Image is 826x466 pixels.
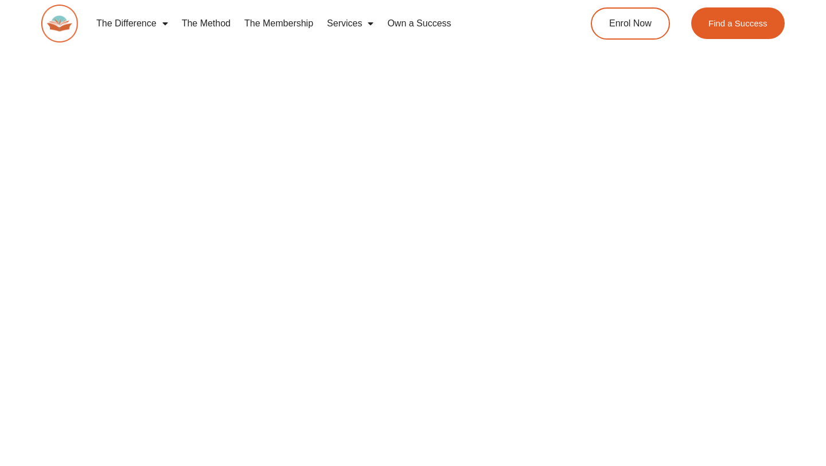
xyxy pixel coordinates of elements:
[237,10,320,37] a: The Membership
[175,10,237,37] a: The Method
[89,10,548,37] nav: Menu
[691,7,785,39] a: Find a Success
[380,10,458,37] a: Own a Success
[591,7,670,40] a: Enrol Now
[89,10,175,37] a: The Difference
[708,19,767,28] span: Find a Success
[320,10,380,37] a: Services
[609,19,652,28] span: Enrol Now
